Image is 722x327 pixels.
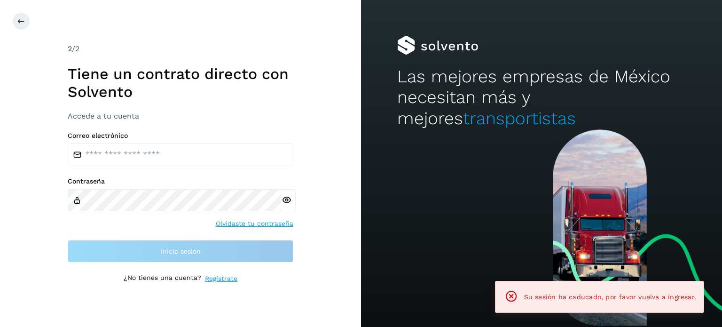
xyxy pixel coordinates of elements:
[397,66,686,129] h2: Las mejores empresas de México necesitan más y mejores
[205,274,237,284] a: Regístrate
[124,274,201,284] p: ¿No tienes una cuenta?
[216,219,293,229] a: Olvidaste tu contraseña
[524,293,696,301] span: Su sesión ha caducado, por favor vuelva a ingresar.
[463,108,576,128] span: transportistas
[68,132,293,140] label: Correo electrónico
[68,177,293,185] label: Contraseña
[68,43,293,55] div: /2
[68,65,293,101] h1: Tiene un contrato directo con Solvento
[161,248,201,255] span: Inicia sesión
[68,240,293,263] button: Inicia sesión
[68,44,72,53] span: 2
[68,112,293,120] h3: Accede a tu cuenta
